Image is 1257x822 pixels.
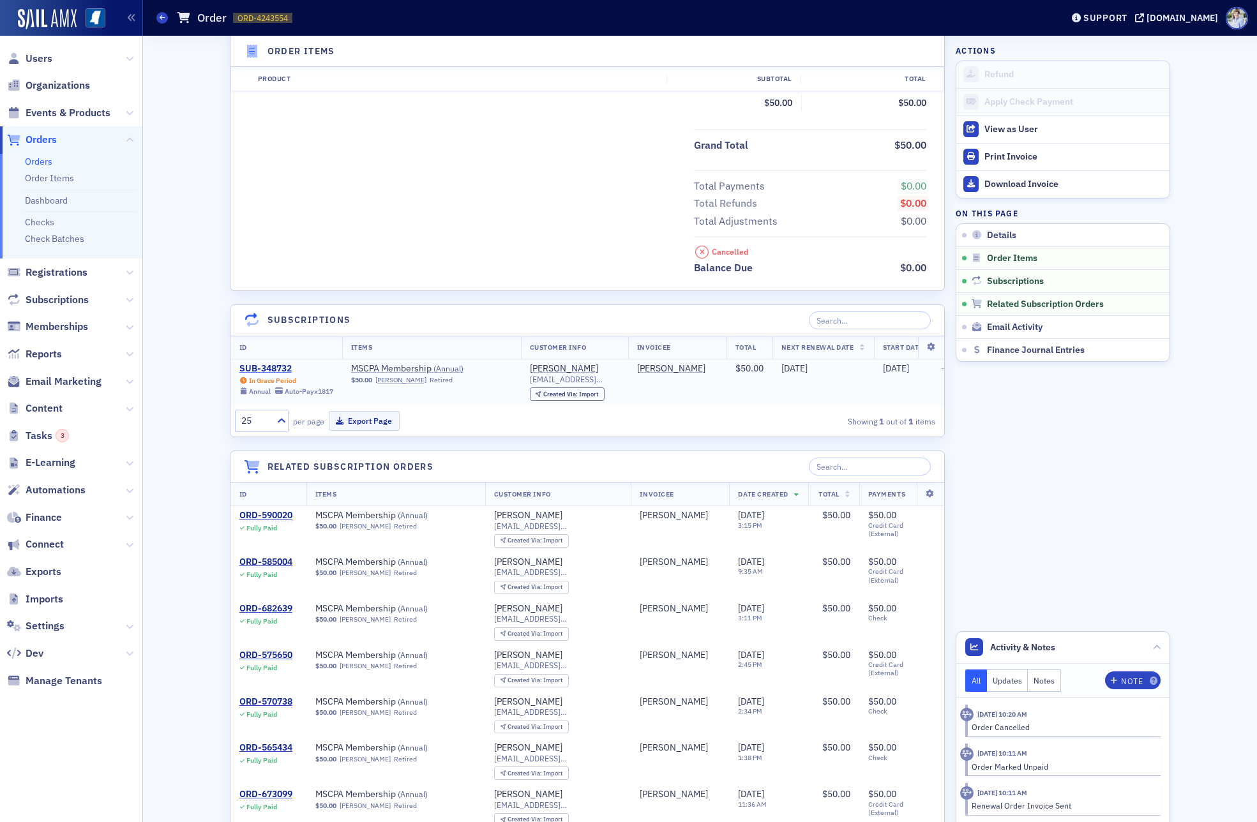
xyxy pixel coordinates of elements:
span: ORD-4243554 [237,13,288,24]
span: Next Renewal Date [781,343,854,352]
a: SUB-348732 [239,363,333,375]
div: Total Payments [694,179,765,194]
a: MSCPA Membership (Annual) [351,363,512,375]
span: $50.00 [315,708,336,717]
time: 3:11 PM [738,613,762,622]
span: MSCPA Membership [315,789,476,800]
span: [EMAIL_ADDRESS][DOMAIN_NAME] [494,707,622,717]
a: Events & Products [7,106,110,120]
div: Fully Paid [246,571,277,579]
a: [PERSON_NAME] [640,696,708,708]
div: In Grace Period [249,377,296,385]
div: [DOMAIN_NAME] [1147,12,1218,24]
span: [DATE] [738,696,764,707]
a: Imports [7,592,63,606]
span: $50.00 [868,742,896,753]
span: [DATE] [738,602,764,614]
span: Total Adjustments [694,214,782,229]
div: View as User [984,124,1163,135]
span: $50.00 [315,569,336,577]
span: Invoicee [640,489,674,498]
a: [PERSON_NAME] [340,708,391,717]
div: Created Via: Import [494,721,569,734]
a: Dashboard [25,195,68,206]
a: ORD-585004 [239,557,292,568]
div: Apply Check Payment [984,96,1163,108]
div: Order Marked Unpaid [972,761,1152,772]
a: Email Marketing [7,375,102,389]
time: 1:38 PM [738,753,762,762]
span: Reports [26,347,62,361]
div: Import [508,677,562,684]
span: Profile [1226,7,1248,29]
a: [PERSON_NAME] [340,615,391,624]
button: Note [1105,671,1161,689]
span: [EMAIL_ADDRESS][DOMAIN_NAME] [494,521,622,531]
a: ORD-570738 [239,696,292,708]
span: Jimmy Cox [640,742,720,754]
a: [PERSON_NAME] [494,650,562,661]
span: Automations [26,483,86,497]
div: Product [249,74,666,84]
div: [PERSON_NAME] [640,557,708,568]
a: Organizations [7,78,90,93]
span: ID [239,343,247,352]
div: Support [1083,12,1127,24]
a: MSCPA Membership (Annual) [315,557,476,568]
div: Fully Paid [246,664,277,672]
a: MSCPA Membership (Annual) [315,650,476,661]
div: Import [508,584,562,591]
span: $50.00 [822,742,850,753]
input: Search… [809,311,931,329]
a: Finance [7,511,62,525]
span: Memberships [26,320,88,334]
a: [PERSON_NAME] [640,650,708,661]
a: [PERSON_NAME] [340,802,391,810]
span: $0.00 [900,261,926,274]
a: Check Batches [25,233,84,244]
span: $0.00 [901,214,926,227]
a: Connect [7,537,64,551]
span: Jimmy Cox [637,363,718,375]
time: 8/19/2025 10:20 AM [977,710,1027,719]
span: $50.00 [822,696,850,707]
span: Check [868,614,935,622]
a: Users [7,52,52,66]
span: Settings [26,619,64,633]
a: [PERSON_NAME] [494,696,562,708]
div: [PERSON_NAME] [494,789,562,800]
span: Email Marketing [26,375,102,389]
a: MSCPA Membership (Annual) [315,789,476,800]
a: Content [7,401,63,415]
h4: Actions [956,45,995,56]
span: $50.00 [868,649,896,661]
div: [PERSON_NAME] [640,603,708,615]
span: Total Payments [694,179,769,194]
a: Memberships [7,320,88,334]
h4: Order Items [267,45,335,58]
span: Invoicee [637,343,671,352]
span: Finance [26,511,62,525]
a: ORD-682639 [239,603,292,615]
strong: 1 [907,415,915,427]
span: MSCPA Membership [315,696,476,708]
a: Manage Tenants [7,674,102,688]
span: ( Annual ) [398,789,428,799]
span: Orders [26,133,57,147]
div: ORD-673099 [239,789,292,800]
span: Related Subscription Orders [987,299,1104,310]
span: $0.00 [901,179,926,192]
a: [PERSON_NAME] [340,522,391,530]
a: MSCPA Membership (Annual) [315,510,476,521]
span: $50.00 [898,97,926,108]
div: Retired [394,662,417,670]
h1: Order [197,10,227,26]
a: [PERSON_NAME] [340,569,391,577]
a: Dev [7,646,43,661]
div: Print Invoice [984,151,1163,163]
span: $50.00 [868,602,896,614]
span: $50.00 [822,556,850,567]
